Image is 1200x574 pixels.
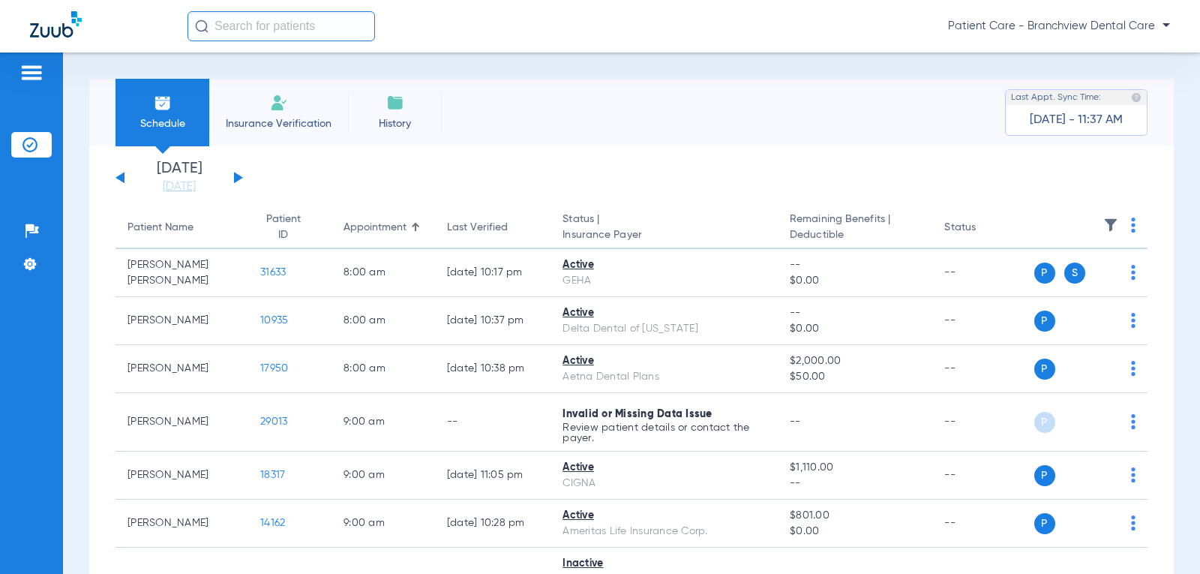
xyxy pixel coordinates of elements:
[932,500,1033,548] td: --
[1131,218,1135,233] img: group-dot-blue.svg
[562,353,766,369] div: Active
[435,393,551,452] td: --
[790,227,920,243] span: Deductible
[790,476,920,491] span: --
[260,416,287,427] span: 29013
[331,500,435,548] td: 9:00 AM
[270,94,288,112] img: Manual Insurance Verification
[932,345,1033,393] td: --
[1125,502,1200,574] iframe: Chat Widget
[260,470,285,480] span: 18317
[790,416,801,427] span: --
[343,220,423,236] div: Appointment
[359,116,430,131] span: History
[134,161,224,194] li: [DATE]
[331,452,435,500] td: 9:00 AM
[435,345,551,393] td: [DATE] 10:38 PM
[790,524,920,539] span: $0.00
[127,116,198,131] span: Schedule
[1030,113,1123,128] span: [DATE] - 11:37 AM
[435,297,551,345] td: [DATE] 10:37 PM
[562,409,712,419] span: Invalid or Missing Data Issue
[127,220,193,236] div: Patient Name
[30,11,82,38] img: Zuub Logo
[932,393,1033,452] td: --
[1034,359,1055,380] span: P
[260,363,288,374] span: 17950
[1034,513,1055,534] span: P
[115,393,248,452] td: [PERSON_NAME]
[435,500,551,548] td: [DATE] 10:28 PM
[331,393,435,452] td: 9:00 AM
[550,207,778,249] th: Status |
[562,556,766,572] div: Inactive
[1131,92,1141,103] img: last sync help info
[1034,465,1055,486] span: P
[260,212,306,243] div: Patient ID
[386,94,404,112] img: History
[260,315,288,326] span: 10935
[1034,311,1055,332] span: P
[790,508,920,524] span: $801.00
[932,297,1033,345] td: --
[790,321,920,337] span: $0.00
[115,345,248,393] td: [PERSON_NAME]
[932,452,1033,500] td: --
[932,249,1033,297] td: --
[115,500,248,548] td: [PERSON_NAME]
[115,249,248,297] td: [PERSON_NAME] [PERSON_NAME]
[447,220,508,236] div: Last Verified
[447,220,539,236] div: Last Verified
[790,257,920,273] span: --
[562,321,766,337] div: Delta Dental of [US_STATE]
[1131,414,1135,429] img: group-dot-blue.svg
[187,11,375,41] input: Search for patients
[343,220,406,236] div: Appointment
[562,476,766,491] div: CIGNA
[331,297,435,345] td: 8:00 AM
[134,179,224,194] a: [DATE]
[790,460,920,476] span: $1,110.00
[1034,263,1055,284] span: P
[562,422,766,443] p: Review patient details or contact the payer.
[932,207,1033,249] th: Status
[778,207,932,249] th: Remaining Benefits |
[331,345,435,393] td: 8:00 AM
[220,116,337,131] span: Insurance Verification
[127,220,236,236] div: Patient Name
[790,305,920,321] span: --
[195,20,208,33] img: Search Icon
[1131,313,1135,328] img: group-dot-blue.svg
[435,249,551,297] td: [DATE] 10:17 PM
[790,273,920,289] span: $0.00
[948,19,1170,34] span: Patient Care - Branchview Dental Care
[1011,90,1101,105] span: Last Appt. Sync Time:
[562,257,766,273] div: Active
[260,267,286,278] span: 31633
[790,353,920,369] span: $2,000.00
[562,273,766,289] div: GEHA
[562,305,766,321] div: Active
[154,94,172,112] img: Schedule
[562,460,766,476] div: Active
[435,452,551,500] td: [DATE] 11:05 PM
[562,227,766,243] span: Insurance Payer
[331,249,435,297] td: 8:00 AM
[790,369,920,385] span: $50.00
[1064,263,1085,284] span: S
[1131,467,1135,482] img: group-dot-blue.svg
[260,212,319,243] div: Patient ID
[115,297,248,345] td: [PERSON_NAME]
[562,369,766,385] div: Aetna Dental Plans
[260,518,285,528] span: 14162
[1131,361,1135,376] img: group-dot-blue.svg
[1131,265,1135,280] img: group-dot-blue.svg
[1034,412,1055,433] span: P
[562,524,766,539] div: Ameritas Life Insurance Corp.
[19,64,43,82] img: hamburger-icon
[1103,218,1118,233] img: filter.svg
[115,452,248,500] td: [PERSON_NAME]
[562,508,766,524] div: Active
